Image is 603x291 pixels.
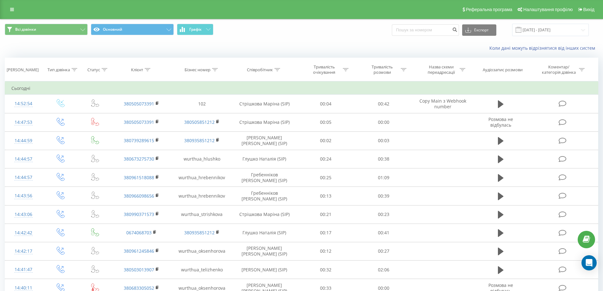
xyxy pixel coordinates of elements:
td: [PERSON_NAME] (SIP) [232,261,297,279]
td: 00:27 [355,242,413,260]
a: 380961518088 [124,174,154,180]
div: Назва схеми переадресації [424,64,458,75]
td: wurthua_strishkova [172,205,232,224]
div: Аудіозапис розмови [483,67,523,73]
div: 14:52:54 [11,98,36,110]
td: Стрішкова Маріна (SIP) [232,95,297,113]
td: 02:06 [355,261,413,279]
div: Співробітник [247,67,273,73]
div: Коментар/категорія дзвінка [540,64,577,75]
a: 380966098656 [124,193,154,199]
div: 14:44:59 [11,135,36,147]
a: Коли дані можуть відрізнятися вiд інших систем [489,45,598,51]
div: 14:43:06 [11,208,36,221]
a: 380505851212 [184,119,215,125]
a: 380990371573 [124,211,154,217]
td: 00:05 [297,113,355,131]
td: Гребенніков [PERSON_NAME] (SIP) [232,187,297,205]
td: wurthua_oksenhorova [172,242,232,260]
td: 00:25 [297,168,355,187]
td: 00:38 [355,150,413,168]
div: Клієнт [131,67,143,73]
span: Реферальна програма [466,7,512,12]
a: 380935851212 [184,137,215,143]
a: 380739289615 [124,137,154,143]
button: Експорт [462,24,496,36]
td: wurthua_hrebennikov [172,168,232,187]
div: Бізнес номер [185,67,210,73]
a: 0674068703 [126,230,152,236]
button: Всі дзвінки [5,24,88,35]
td: wurthua_hrebennikov [172,187,232,205]
td: 00:04 [297,95,355,113]
a: 380935851212 [184,230,215,236]
button: Основний [91,24,174,35]
td: Глушко Наталія (SIP) [232,224,297,242]
td: Сьогодні [5,82,598,95]
span: Всі дзвінки [15,27,36,32]
div: Статус [87,67,100,73]
td: [PERSON_NAME] [PERSON_NAME] (SIP) [232,242,297,260]
td: Стрішкова Маріна (SIP) [232,205,297,224]
td: Стрішкова Маріна (SIP) [232,113,297,131]
span: Налаштування профілю [523,7,573,12]
span: Графік [189,27,202,32]
td: 01:09 [355,168,413,187]
td: 00:21 [297,205,355,224]
div: Тривалість розмови [365,64,399,75]
span: Розмова не відбулась [488,116,513,128]
div: Тривалість очікування [307,64,341,75]
a: 380961245846 [124,248,154,254]
div: 14:41:47 [11,263,36,276]
a: 380505073391 [124,101,154,107]
td: 00:39 [355,187,413,205]
td: 00:24 [297,150,355,168]
button: Графік [177,24,213,35]
td: 102 [172,95,232,113]
td: wurthua_telizhenko [172,261,232,279]
td: 00:17 [297,224,355,242]
div: Open Intercom Messenger [581,255,597,270]
div: 14:47:53 [11,116,36,129]
a: 380683305052 [124,285,154,291]
td: 00:13 [297,187,355,205]
td: Глушко Наталія (SIP) [232,150,297,168]
span: Вихід [583,7,594,12]
td: 00:32 [297,261,355,279]
td: 00:02 [297,131,355,150]
td: 00:12 [297,242,355,260]
input: Пошук за номером [392,24,459,36]
a: 380673275730 [124,156,154,162]
td: 00:23 [355,205,413,224]
div: 14:44:57 [11,171,36,184]
div: Тип дзвінка [47,67,70,73]
td: 00:00 [355,113,413,131]
td: Гребенніков [PERSON_NAME] (SIP) [232,168,297,187]
div: 14:42:17 [11,245,36,257]
td: 00:42 [355,95,413,113]
a: 380505073391 [124,119,154,125]
td: Copy Main з Webhook number [412,95,473,113]
a: 380503013907 [124,267,154,273]
td: [PERSON_NAME] [PERSON_NAME] (SIP) [232,131,297,150]
td: 00:03 [355,131,413,150]
div: 14:42:42 [11,227,36,239]
td: wurthua_hlushko [172,150,232,168]
div: [PERSON_NAME] [7,67,39,73]
div: 14:44:57 [11,153,36,165]
td: 00:41 [355,224,413,242]
div: 14:43:56 [11,190,36,202]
